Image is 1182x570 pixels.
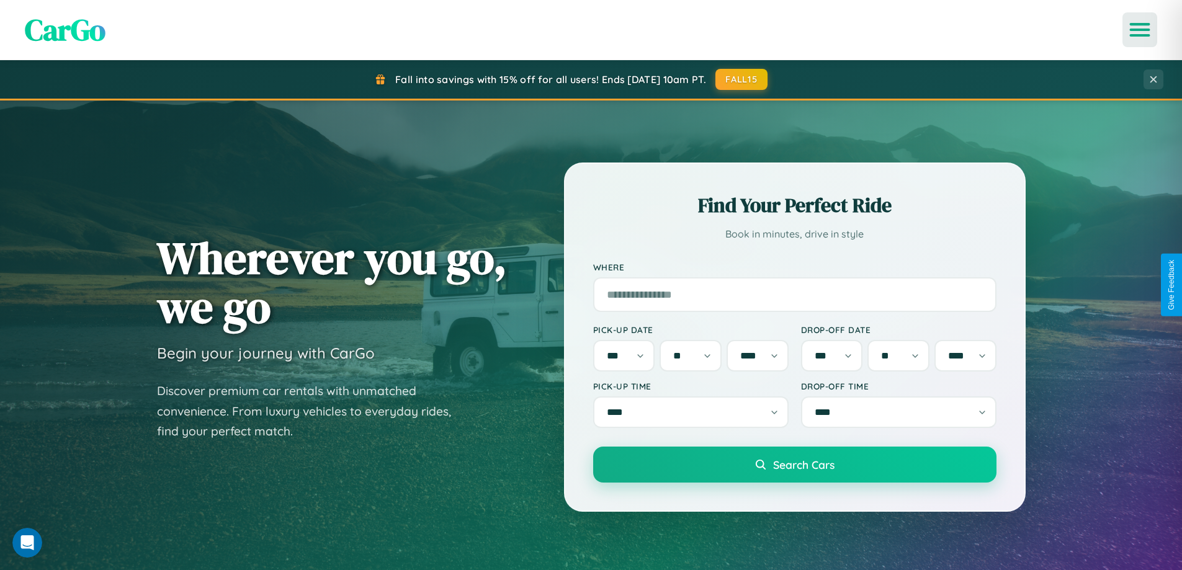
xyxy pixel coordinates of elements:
[157,381,467,442] p: Discover premium car rentals with unmatched convenience. From luxury vehicles to everyday rides, ...
[801,381,996,391] label: Drop-off Time
[1122,12,1157,47] button: Open menu
[25,9,105,50] span: CarGo
[157,233,507,331] h1: Wherever you go, we go
[1167,260,1176,310] div: Give Feedback
[12,528,42,558] iframe: Intercom live chat
[395,73,706,86] span: Fall into savings with 15% off for all users! Ends [DATE] 10am PT.
[801,324,996,335] label: Drop-off Date
[715,69,768,90] button: FALL15
[593,447,996,483] button: Search Cars
[773,458,835,471] span: Search Cars
[593,225,996,243] p: Book in minutes, drive in style
[593,192,996,219] h2: Find Your Perfect Ride
[593,381,789,391] label: Pick-up Time
[157,344,375,362] h3: Begin your journey with CarGo
[593,324,789,335] label: Pick-up Date
[593,262,996,272] label: Where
